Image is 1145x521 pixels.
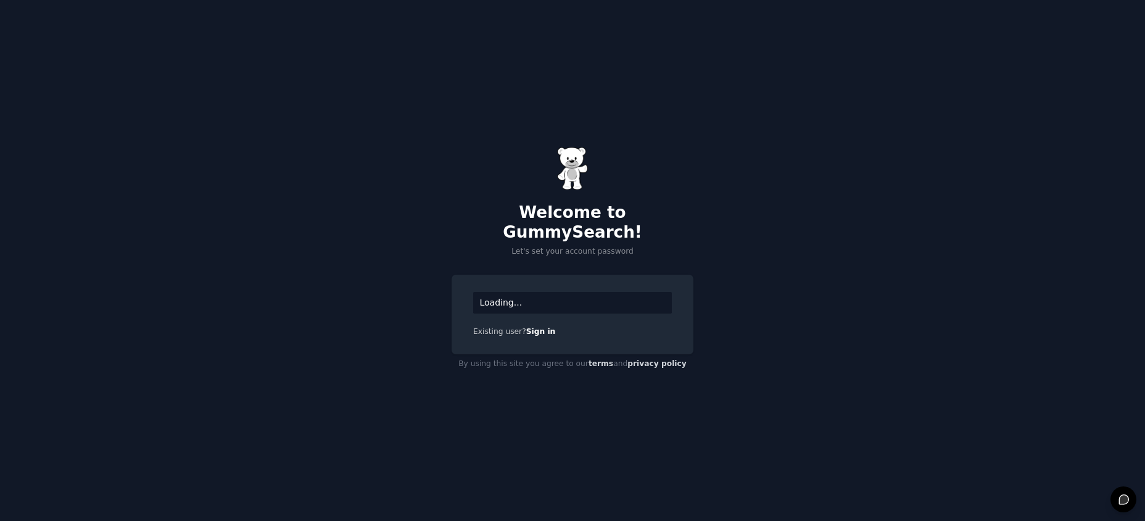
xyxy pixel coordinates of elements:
[452,246,693,257] p: Let's set your account password
[452,203,693,242] h2: Welcome to GummySearch!
[452,354,693,374] div: By using this site you agree to our and
[557,147,588,190] img: Gummy Bear
[526,327,556,336] a: Sign in
[473,327,526,336] span: Existing user?
[627,359,687,368] a: privacy policy
[473,292,672,314] div: Loading...
[589,359,613,368] a: terms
